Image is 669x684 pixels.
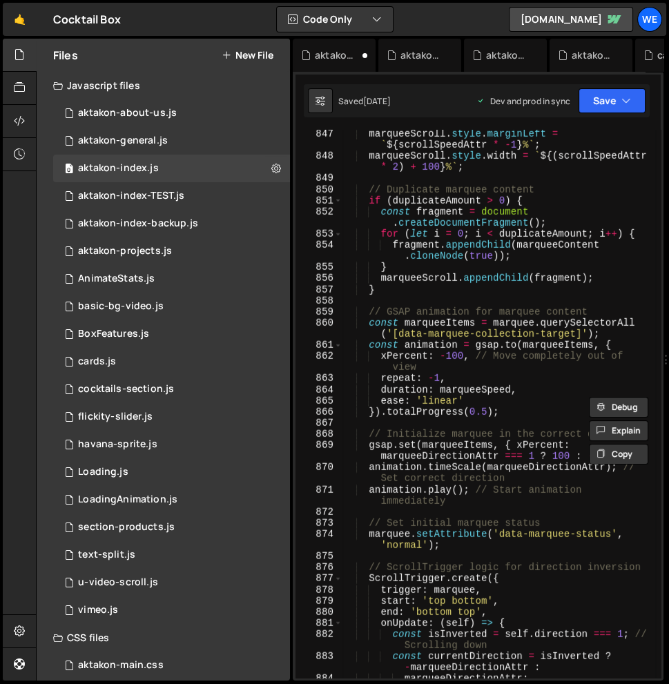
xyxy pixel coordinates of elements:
[295,573,342,584] div: 877
[78,107,177,119] div: aktakon-about-us.js
[295,128,342,150] div: 847
[295,507,342,518] div: 872
[486,48,530,62] div: aktakon-projects.js
[78,383,174,395] div: cocktails-section.js
[295,551,342,562] div: 875
[295,195,342,206] div: 851
[295,384,342,395] div: 864
[78,328,149,340] div: BoxFeatures.js
[53,348,290,375] div: 12094/34793.js
[295,273,342,284] div: 856
[338,95,391,107] div: Saved
[476,95,570,107] div: Dev and prod in sync
[295,485,342,507] div: 871
[53,48,78,63] h2: Files
[295,150,342,173] div: 848
[78,245,172,257] div: aktakon-projects.js
[53,265,290,293] div: 12094/30498.js
[295,351,342,373] div: 862
[3,3,37,36] a: 🤙
[222,50,273,61] button: New File
[53,514,290,541] div: 12094/36059.js
[78,411,153,423] div: flickity-slider.js
[53,11,121,28] div: Cocktail Box
[637,7,662,32] a: We
[509,7,633,32] a: [DOMAIN_NAME]
[295,407,342,418] div: 866
[295,618,342,629] div: 881
[53,320,290,348] div: 12094/30497.js
[295,418,342,429] div: 867
[53,375,290,403] div: 12094/36060.js
[589,444,648,465] button: Copy
[53,652,290,679] div: 12094/43205.css
[295,228,342,240] div: 853
[295,306,342,317] div: 859
[53,293,290,320] div: 12094/36058.js
[295,651,342,673] div: 883
[589,397,648,418] button: Debug
[295,673,342,684] div: 884
[295,429,342,440] div: 868
[295,562,342,573] div: 876
[295,317,342,340] div: 860
[53,458,290,486] div: 12094/34884.js
[295,262,342,273] div: 855
[572,48,616,62] div: aktakon-main.css
[37,624,290,652] div: CSS files
[78,494,177,506] div: LoadingAnimation.js
[78,135,168,147] div: aktakon-general.js
[315,48,359,62] div: aktakon-general.js
[78,466,128,478] div: Loading.js
[53,403,290,431] div: 12094/35474.js
[53,182,290,210] div: 12094/44999.js
[295,206,342,228] div: 852
[295,629,342,651] div: 882
[53,127,290,155] div: 12094/45380.js
[78,549,135,561] div: text-split.js
[78,355,116,368] div: cards.js
[78,604,118,616] div: vimeo.js
[65,164,73,175] span: 0
[295,585,342,596] div: 878
[295,295,342,306] div: 858
[78,217,198,230] div: aktakon-index-backup.js
[295,529,342,551] div: 874
[295,607,342,618] div: 880
[78,438,157,451] div: havana-sprite.js
[277,7,393,32] button: Code Only
[78,190,184,202] div: aktakon-index-TEST.js
[295,284,342,295] div: 857
[295,173,342,184] div: 849
[589,420,648,441] button: Explain
[295,462,342,484] div: 870
[295,596,342,607] div: 879
[295,340,342,351] div: 861
[53,486,290,514] div: 12094/30492.js
[53,99,290,127] div: 12094/44521.js
[295,440,342,462] div: 869
[53,569,290,596] div: 12094/41429.js
[37,72,290,99] div: Javascript files
[295,184,342,195] div: 850
[295,240,342,262] div: 854
[78,659,164,672] div: aktakon-main.css
[78,300,164,313] div: basic-bg-video.js
[78,273,155,285] div: AnimateStats.js
[78,162,159,175] div: aktakon-index.js
[53,210,290,237] div: 12094/44174.js
[53,541,290,569] div: 12094/41439.js
[53,155,290,182] div: 12094/43364.js
[363,95,391,107] div: [DATE]
[400,48,445,62] div: aktakon-about-us.js
[78,576,158,589] div: u-video-scroll.js
[78,521,175,534] div: section-products.js
[295,518,342,529] div: 873
[53,237,290,265] div: 12094/44389.js
[295,395,342,407] div: 865
[579,88,646,113] button: Save
[53,431,290,458] div: 12094/36679.js
[295,373,342,384] div: 863
[53,596,290,624] div: 12094/29507.js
